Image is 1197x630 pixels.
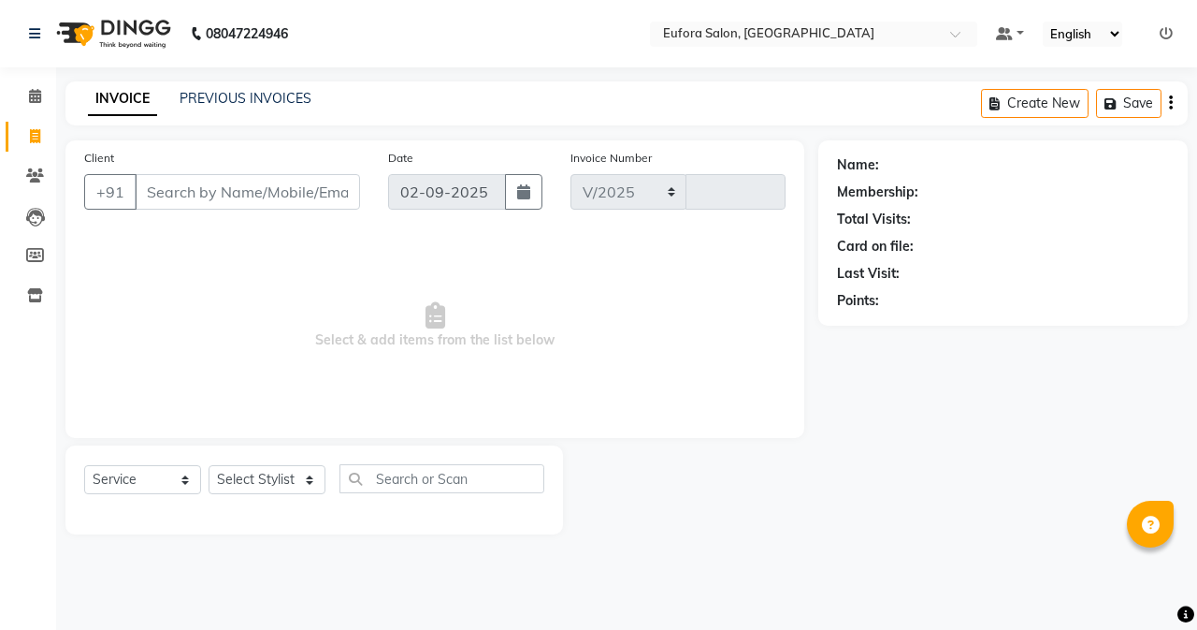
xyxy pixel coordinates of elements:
img: logo [48,7,176,60]
b: 08047224946 [206,7,288,60]
a: PREVIOUS INVOICES [180,90,311,107]
input: Search or Scan [339,464,544,493]
span: Select & add items from the list below [84,232,786,419]
div: Total Visits: [837,210,911,229]
input: Search by Name/Mobile/Email/Code [135,174,360,210]
label: Client [84,150,114,167]
label: Date [388,150,413,167]
div: Points: [837,291,879,311]
button: Create New [981,89,1089,118]
div: Name: [837,155,879,175]
div: Membership: [837,183,918,202]
a: INVOICE [88,82,157,116]
div: Last Visit: [837,264,900,284]
label: Invoice Number [570,150,652,167]
div: Card on file: [837,237,914,256]
button: Save [1096,89,1161,118]
button: +91 [84,174,137,210]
